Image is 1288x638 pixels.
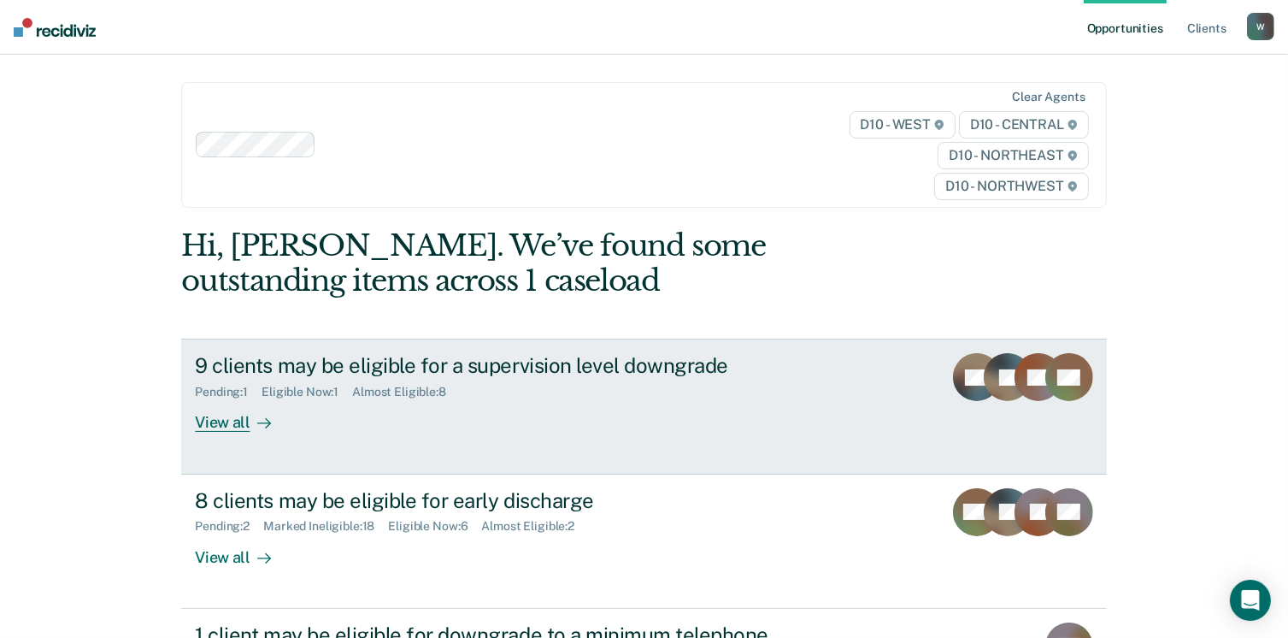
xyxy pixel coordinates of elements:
img: Recidiviz [14,18,96,37]
div: 8 clients may be eligible for early discharge [195,488,795,513]
div: Pending : 2 [195,519,263,534]
div: Almost Eligible : 8 [352,385,460,399]
div: View all [195,399,291,433]
div: Eligible Now : 1 [262,385,352,399]
a: 8 clients may be eligible for early dischargePending:2Marked Ineligible:18Eligible Now:6Almost El... [181,475,1106,609]
span: D10 - CENTRAL [959,111,1089,139]
div: View all [195,534,291,567]
div: Hi, [PERSON_NAME]. We’ve found some outstanding items across 1 caseload [181,228,921,298]
span: D10 - NORTHEAST [938,142,1088,169]
div: 9 clients may be eligible for a supervision level downgrade [195,353,795,378]
button: W [1247,13,1274,40]
a: 9 clients may be eligible for a supervision level downgradePending:1Eligible Now:1Almost Eligible... [181,339,1106,474]
div: Clear agents [1012,90,1085,104]
div: Almost Eligible : 2 [481,519,588,534]
div: Marked Ineligible : 18 [263,519,388,534]
span: D10 - NORTHWEST [934,173,1088,200]
div: Open Intercom Messenger [1230,580,1271,621]
div: Pending : 1 [195,385,262,399]
div: Eligible Now : 6 [388,519,481,534]
span: D10 - WEST [850,111,956,139]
